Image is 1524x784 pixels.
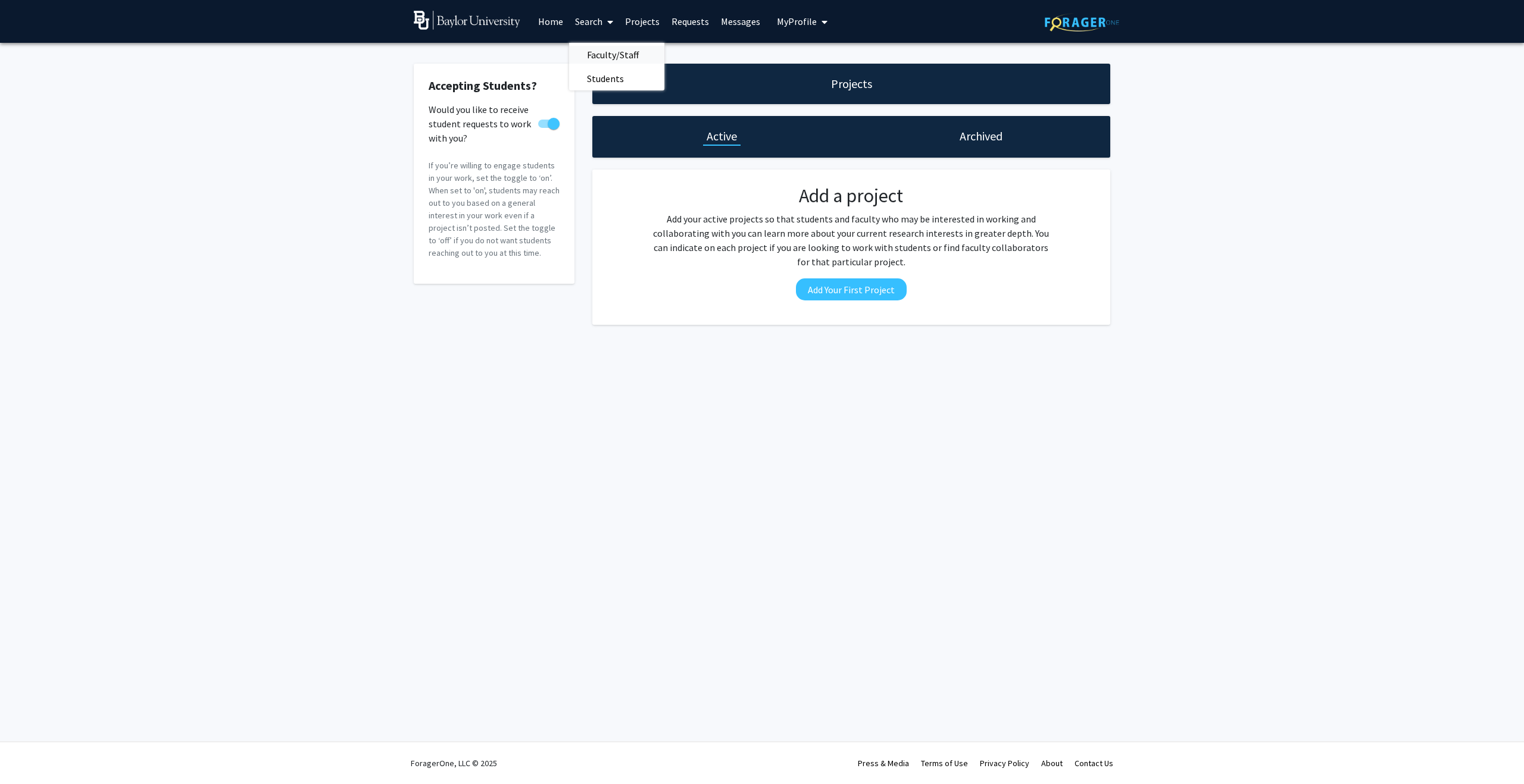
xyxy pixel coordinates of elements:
a: Search [569,1,619,42]
img: ForagerOne Logo [1045,13,1119,32]
img: Baylor University Logo [414,11,520,30]
h2: Add a project [649,184,1053,207]
a: Messages [715,1,766,42]
iframe: Chat [9,730,51,775]
a: Press & Media [858,758,909,769]
p: If you’re willing to engage students in your work, set the toggle to ‘on’. When set to 'on', stud... [429,159,560,259]
a: Projects [619,1,666,42]
span: Would you like to receive student requests to work with you? [429,102,533,145]
a: Requests [666,1,715,42]
h2: Accepting Students? [429,79,560,93]
h1: Archived [960,128,1003,145]
p: Add your active projects so that students and faculty who may be interested in working and collab... [649,212,1053,269]
h1: Active [707,128,737,145]
h1: Projects [831,76,872,92]
a: Terms of Use [921,758,968,769]
a: Contact Us [1075,758,1113,769]
a: About [1041,758,1063,769]
span: Students [569,67,642,90]
div: ForagerOne, LLC © 2025 [411,742,497,784]
span: My Profile [777,15,817,27]
a: Faculty/Staff [569,46,664,64]
a: Privacy Policy [980,758,1029,769]
span: Faculty/Staff [569,43,657,67]
a: Students [569,70,664,87]
a: Home [532,1,569,42]
button: Add Your First Project [796,278,907,300]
